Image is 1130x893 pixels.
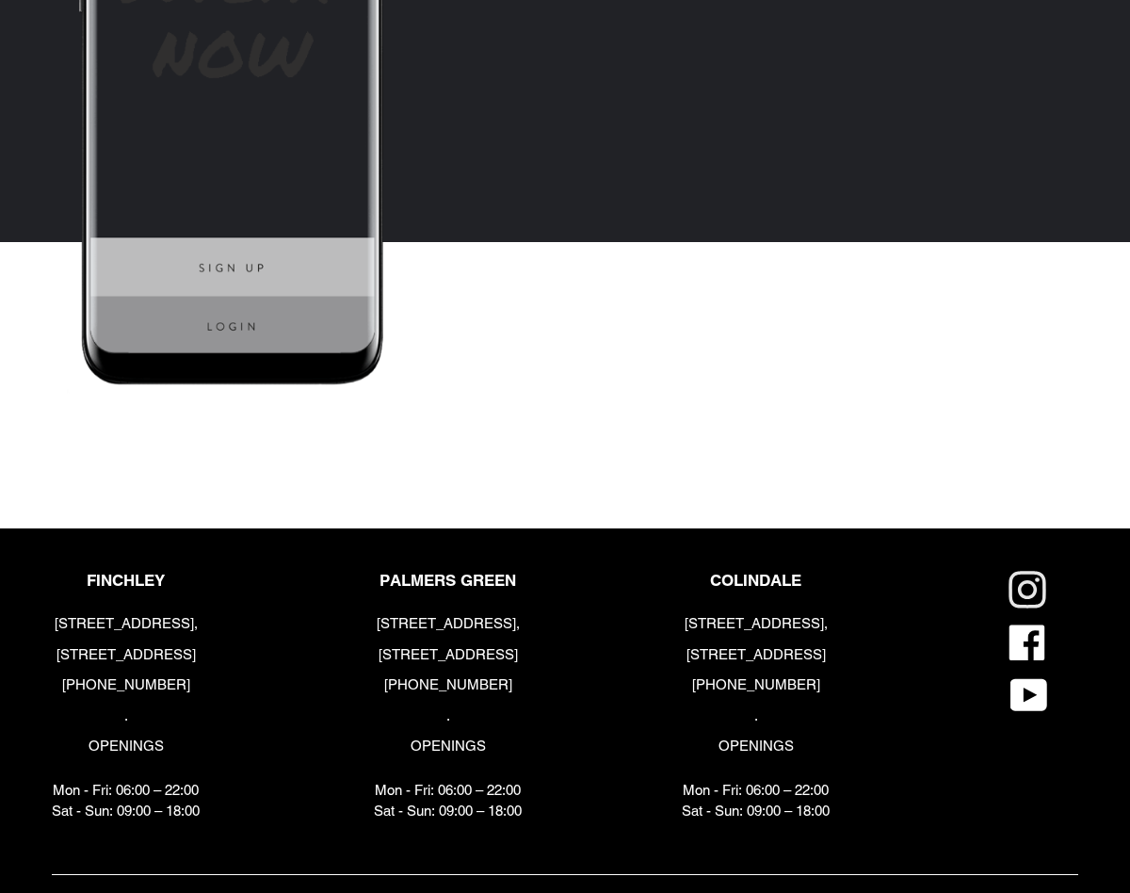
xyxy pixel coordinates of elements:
p: . [374,706,522,727]
p: Mon - Fri: 06:00 – 22:00 Sat - Sun: 09:00 – 18:00 [682,780,830,822]
p: FINCHLEY [52,571,200,590]
p: Mon - Fri: 06:00 – 22:00 Sat - Sun: 09:00 – 18:00 [374,780,522,822]
p: Mon - Fri: 06:00 – 22:00 Sat - Sun: 09:00 – 18:00 [52,780,200,822]
p: [STREET_ADDRESS] [682,644,830,666]
p: OPENINGS [682,736,830,757]
p: [STREET_ADDRESS], [374,613,522,635]
p: COLINDALE [682,571,830,590]
p: [STREET_ADDRESS], [52,613,200,635]
p: . [52,706,200,727]
p: [STREET_ADDRESS], [682,613,830,635]
p: [PHONE_NUMBER] [682,674,830,696]
p: PALMERS GREEN [374,571,522,590]
p: [PHONE_NUMBER] [52,674,200,696]
p: OPENINGS [374,736,522,757]
p: [STREET_ADDRESS] [52,644,200,666]
p: [PHONE_NUMBER] [374,674,522,696]
p: OPENINGS [52,736,200,757]
p: . [682,706,830,727]
p: [STREET_ADDRESS] [374,644,522,666]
